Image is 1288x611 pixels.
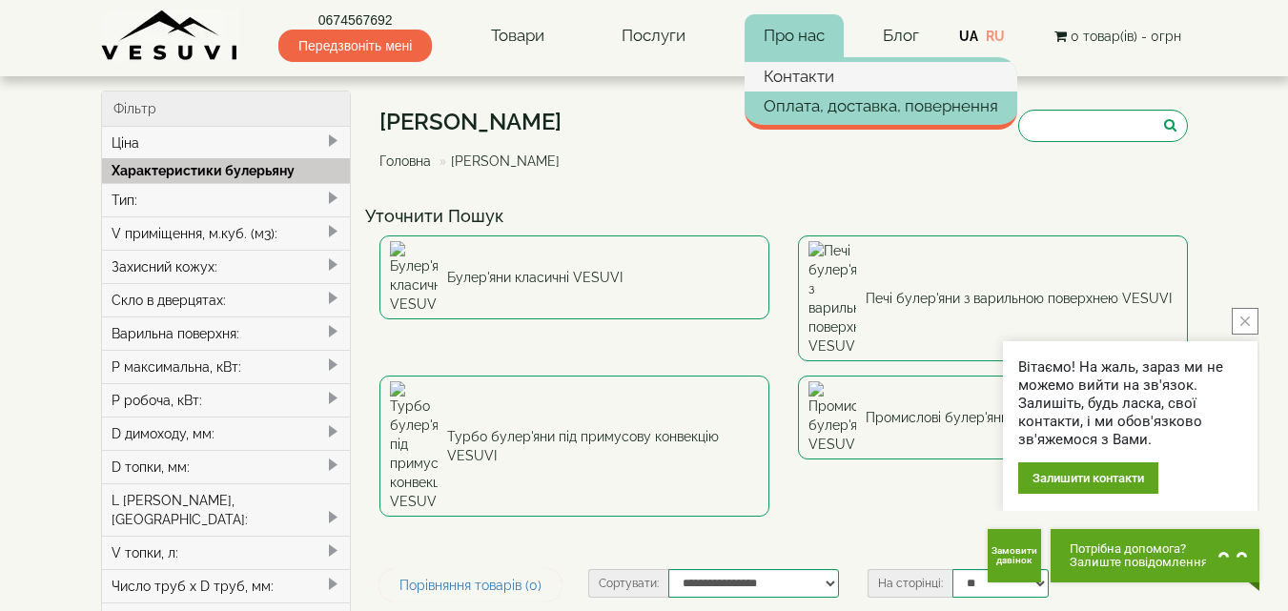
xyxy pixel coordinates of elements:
[101,10,239,62] img: Завод VESUVI
[1070,542,1208,556] span: Потрібна допомога?
[102,216,351,250] div: V приміщення, м.куб. (м3):
[588,569,668,598] label: Сортувати:
[988,529,1041,582] button: Get Call button
[102,569,351,602] div: Число труб x D труб, мм:
[379,569,562,601] a: Порівняння товарів (0)
[102,316,351,350] div: Варильна поверхня:
[102,183,351,216] div: Тип:
[365,207,1202,226] h4: Уточнити Пошук
[1018,358,1242,449] div: Вітаємо! На жаль, зараз ми не можемо вийти на зв'язок. Залишіть, будь ласка, свої контакти, і ми ...
[390,241,438,314] img: Булер'яни класичні VESUVI
[102,283,351,316] div: Скло в дверцятах:
[102,450,351,483] div: D топки, мм:
[1232,308,1258,335] button: close button
[603,14,705,58] a: Послуги
[745,92,1017,120] a: Оплата, доставка, повернення
[868,569,952,598] label: На сторінці:
[102,383,351,417] div: P робоча, кВт:
[745,62,1017,91] a: Контакти
[1018,462,1158,494] div: Залишити контакти
[798,376,1188,459] a: Промислові булер'яни VESUVI Промислові булер'яни VESUVI
[102,250,351,283] div: Захисний кожух:
[992,546,1037,565] span: Замовити дзвінок
[102,417,351,450] div: D димоходу, мм:
[278,10,432,30] a: 0674567692
[102,483,351,536] div: L [PERSON_NAME], [GEOGRAPHIC_DATA]:
[1049,26,1187,47] button: 0 товар(ів) - 0грн
[102,127,351,159] div: Ціна
[808,381,856,454] img: Промислові булер'яни VESUVI
[379,376,769,517] a: Турбо булер'яни під примусову конвекцію VESUVI Турбо булер'яни під примусову конвекцію VESUVI
[435,152,560,171] li: [PERSON_NAME]
[379,110,574,134] h1: [PERSON_NAME]
[1071,29,1181,44] span: 0 товар(ів) - 0грн
[1070,556,1208,569] span: Залиште повідомлення
[102,92,351,127] div: Фільтр
[1051,529,1259,582] button: Chat button
[102,350,351,383] div: P максимальна, кВт:
[798,235,1188,361] a: Печі булер'яни з варильною поверхнею VESUVI Печі булер'яни з варильною поверхнею VESUVI
[745,14,844,58] a: Про нас
[959,29,978,44] a: UA
[390,381,438,511] img: Турбо булер'яни під примусову конвекцію VESUVI
[986,29,1005,44] a: RU
[102,158,351,183] div: Характеристики булерьяну
[379,153,431,169] a: Головна
[808,241,856,356] img: Печі булер'яни з варильною поверхнею VESUVI
[472,14,563,58] a: Товари
[278,30,432,62] span: Передзвоніть мені
[379,235,769,319] a: Булер'яни класичні VESUVI Булер'яни класичні VESUVI
[102,536,351,569] div: V топки, л:
[883,26,919,45] a: Блог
